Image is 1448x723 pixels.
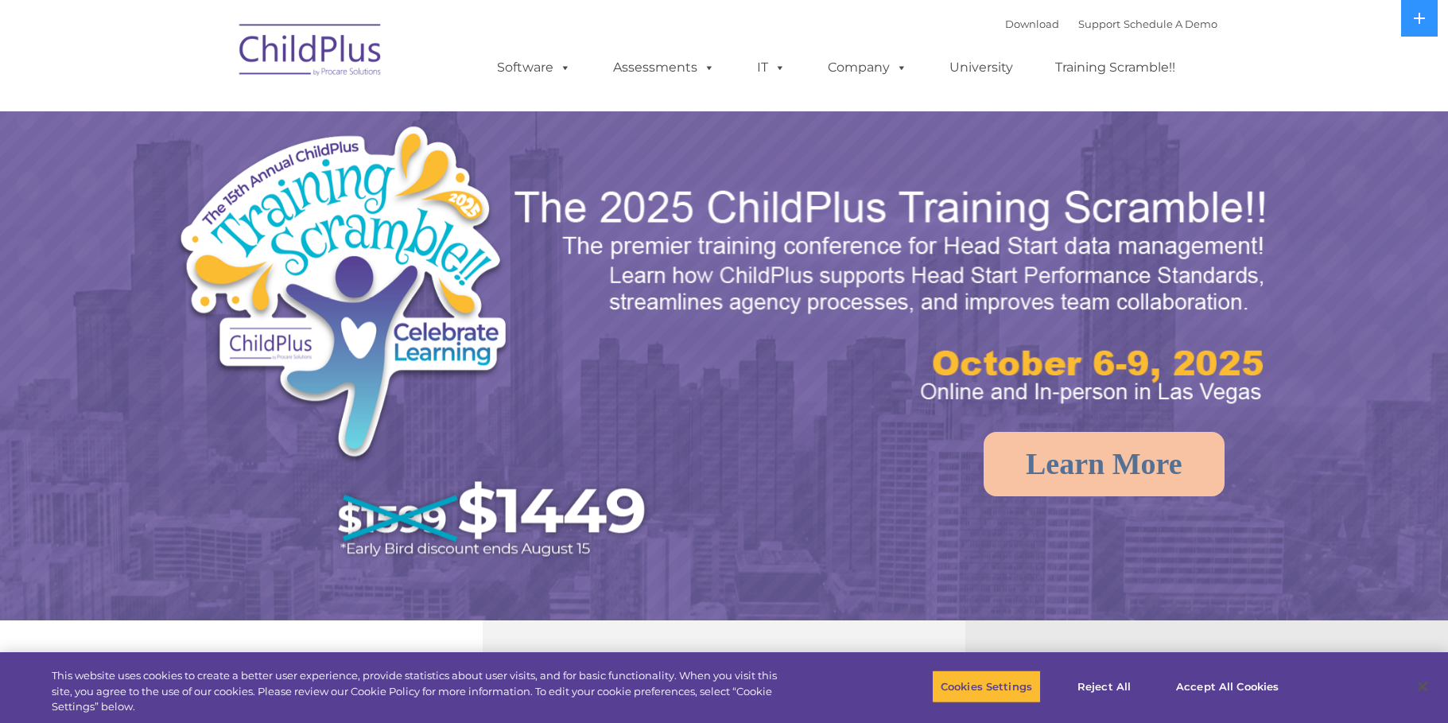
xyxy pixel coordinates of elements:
a: Training Scramble!! [1039,52,1191,84]
a: University [934,52,1029,84]
a: Download [1005,17,1059,30]
button: Cookies Settings [932,670,1041,703]
button: Accept All Cookies [1167,670,1287,703]
a: Schedule A Demo [1124,17,1217,30]
button: Close [1405,669,1440,704]
a: Company [812,52,923,84]
div: This website uses cookies to create a better user experience, provide statistics about user visit... [52,668,797,715]
a: Software [481,52,587,84]
a: Support [1078,17,1120,30]
button: Reject All [1054,670,1154,703]
img: ChildPlus by Procare Solutions [231,13,390,92]
a: IT [741,52,802,84]
a: Learn More [984,432,1225,496]
font: | [1005,17,1217,30]
a: Assessments [597,52,731,84]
